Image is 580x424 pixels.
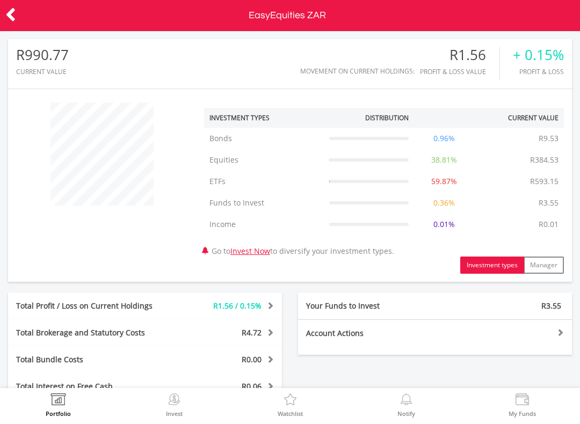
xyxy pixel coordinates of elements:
span: R3.55 [541,301,561,311]
div: Total Brokerage and Statutory Costs [8,327,168,338]
a: Invest Now [230,246,270,256]
td: R384.53 [525,149,564,171]
div: R990.77 [16,47,69,63]
span: R4.72 [242,327,262,338]
td: R9.53 [533,128,564,149]
div: Movement on Current Holdings: [300,68,415,75]
td: R0.01 [533,214,564,235]
a: Watchlist [278,393,303,416]
td: ETFs [204,171,324,192]
span: R1.56 / 0.15% [213,301,262,311]
label: Notify [397,411,415,416]
td: R3.55 [533,192,564,214]
div: Profit & Loss [513,68,564,75]
label: My Funds [509,411,536,416]
a: Notify [397,393,415,416]
label: Invest [166,411,183,416]
div: + 0.15% [513,47,564,63]
th: Current Value [474,108,564,128]
span: R0.00 [242,354,262,364]
label: Portfolio [46,411,71,416]
a: Portfolio [46,393,71,416]
th: Investment Types [204,108,324,128]
img: View Funds [514,393,531,408]
div: Total Bundle Costs [8,354,168,365]
img: View Portfolio [50,393,67,408]
td: 0.96% [414,128,474,149]
div: Total Interest on Free Cash [8,381,168,392]
td: 59.87% [414,171,474,192]
div: Profit & Loss Value [420,68,499,75]
button: Manager [524,257,564,274]
label: Watchlist [278,411,303,416]
img: View Notifications [398,393,415,408]
div: Your Funds to Invest [298,301,435,311]
img: Watchlist [282,393,299,408]
div: Total Profit / Loss on Current Holdings [8,301,168,311]
img: Invest Now [166,393,183,408]
td: Equities [204,149,324,171]
td: 0.36% [414,192,474,214]
div: Distribution [365,113,409,122]
td: Income [204,214,324,235]
td: 0.01% [414,214,474,235]
td: Bonds [204,128,324,149]
a: My Funds [509,393,536,416]
div: Go to to diversify your investment types. [196,97,572,274]
button: Investment types [460,257,524,274]
span: R0.06 [242,381,262,391]
div: Account Actions [298,328,435,339]
a: Invest [166,393,183,416]
div: R1.56 [420,47,499,63]
td: Funds to Invest [204,192,324,214]
div: CURRENT VALUE [16,68,69,75]
td: 38.81% [414,149,474,171]
td: R593.15 [525,171,564,192]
